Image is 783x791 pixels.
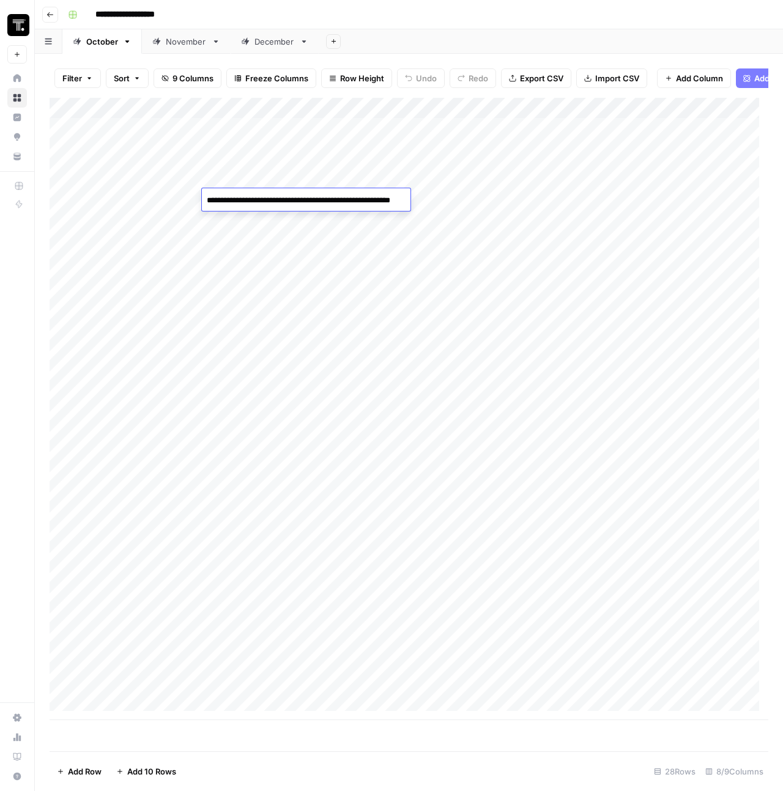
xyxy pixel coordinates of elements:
a: Opportunities [7,127,27,147]
div: November [166,35,207,48]
a: Usage [7,727,27,747]
a: October [62,29,142,54]
div: 28 Rows [649,762,700,781]
span: Undo [416,72,437,84]
button: Import CSV [576,68,647,88]
a: Insights [7,108,27,127]
button: Filter [54,68,101,88]
button: Redo [450,68,496,88]
a: Settings [7,708,27,727]
button: Freeze Columns [226,68,316,88]
div: 8/9 Columns [700,762,768,781]
button: Workspace: Thoughtspot [7,10,27,40]
button: Export CSV [501,68,571,88]
span: 9 Columns [173,72,213,84]
span: Sort [114,72,130,84]
a: Home [7,68,27,88]
a: Your Data [7,147,27,166]
button: Add Column [657,68,731,88]
div: December [254,35,295,48]
button: Help + Support [7,767,27,786]
span: Row Height [340,72,384,84]
button: 9 Columns [154,68,221,88]
a: Learning Hub [7,747,27,767]
span: Export CSV [520,72,563,84]
span: Freeze Columns [245,72,308,84]
a: November [142,29,231,54]
div: October [86,35,118,48]
span: Filter [62,72,82,84]
span: Add Column [676,72,723,84]
span: Redo [469,72,488,84]
span: Import CSV [595,72,639,84]
span: Add 10 Rows [127,765,176,778]
span: Add Row [68,765,102,778]
button: Row Height [321,68,392,88]
button: Undo [397,68,445,88]
button: Sort [106,68,149,88]
img: Thoughtspot Logo [7,14,29,36]
a: December [231,29,319,54]
button: Add Row [50,762,109,781]
a: Browse [7,88,27,108]
button: Add 10 Rows [109,762,184,781]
